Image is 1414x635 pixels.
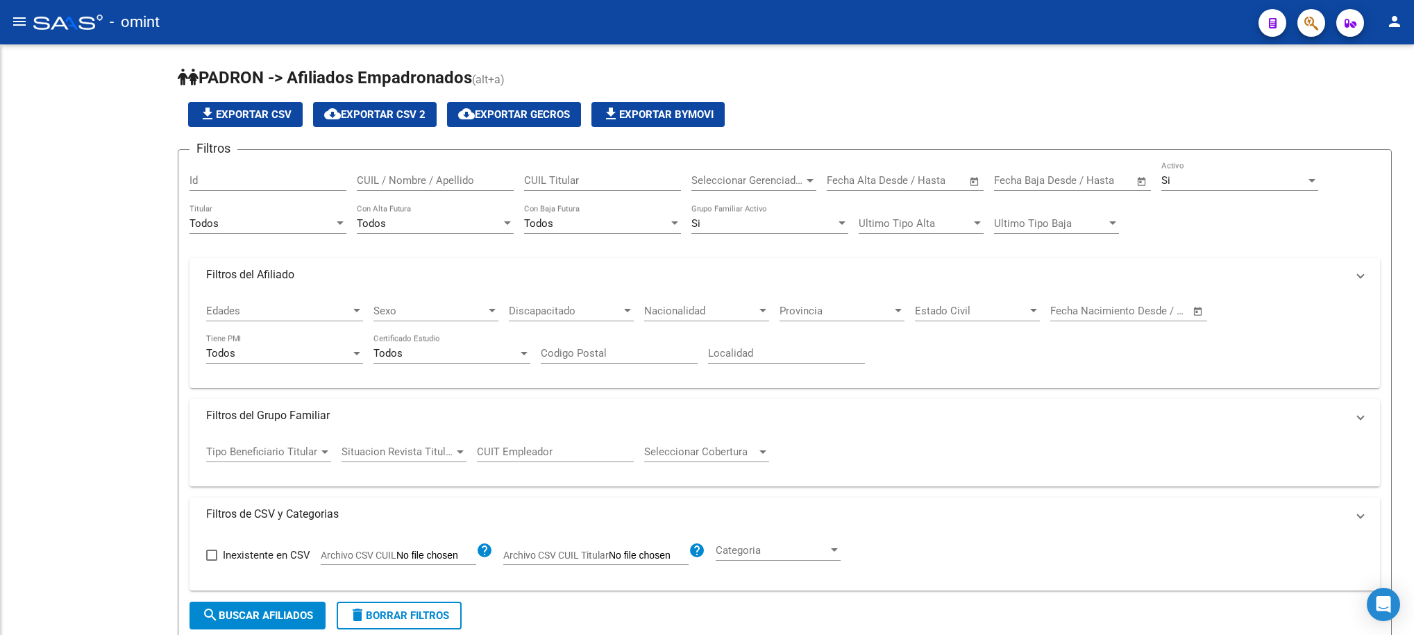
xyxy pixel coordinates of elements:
[524,217,553,230] span: Todos
[603,108,714,121] span: Exportar Bymovi
[884,174,952,187] input: End date
[190,217,219,230] span: Todos
[223,547,310,564] span: Inexistente en CSV
[967,173,983,189] button: Open calendar
[447,102,581,127] button: Exportar GECROS
[1386,13,1403,30] mat-icon: person
[178,68,472,87] span: PADRON -> Afiliados Empadronados
[206,347,235,359] span: Todos
[190,432,1380,486] div: Filtros del Grupo Familiar
[342,446,454,458] span: Situacion Revista Titular
[202,607,219,623] mat-icon: search
[313,102,437,127] button: Exportar CSV 2
[206,507,1347,522] mat-panel-title: Filtros de CSV y Categorias
[321,550,396,561] span: Archivo CSV CUIL
[1367,588,1400,621] div: Open Intercom Messenger
[202,609,313,622] span: Buscar Afiliados
[373,347,403,359] span: Todos
[1050,305,1095,317] input: Start date
[337,602,462,629] button: Borrar Filtros
[190,602,326,629] button: Buscar Afiliados
[603,105,619,122] mat-icon: file_download
[689,542,705,559] mat-icon: help
[199,108,292,121] span: Exportar CSV
[691,217,700,230] span: Si
[373,305,486,317] span: Sexo
[472,73,505,86] span: (alt+a)
[458,105,475,122] mat-icon: cloud_download
[199,105,216,122] mat-icon: file_download
[644,446,757,458] span: Seleccionar Cobertura
[190,258,1380,291] mat-expansion-panel-header: Filtros del Afiliado
[349,607,366,623] mat-icon: delete
[396,550,476,562] input: Archivo CSV CUIL
[509,305,621,317] span: Discapacitado
[11,13,28,30] mat-icon: menu
[644,305,757,317] span: Nacionalidad
[691,174,804,187] span: Seleccionar Gerenciador
[206,408,1347,423] mat-panel-title: Filtros del Grupo Familiar
[206,305,351,317] span: Edades
[503,550,609,561] span: Archivo CSV CUIL Titular
[190,531,1380,591] div: Filtros de CSV y Categorias
[1108,305,1175,317] input: End date
[994,174,1039,187] input: Start date
[476,542,493,559] mat-icon: help
[915,305,1027,317] span: Estado Civil
[190,399,1380,432] mat-expansion-panel-header: Filtros del Grupo Familiar
[188,102,303,127] button: Exportar CSV
[1134,173,1150,189] button: Open calendar
[206,446,319,458] span: Tipo Beneficiario Titular
[190,498,1380,531] mat-expansion-panel-header: Filtros de CSV y Categorias
[324,108,426,121] span: Exportar CSV 2
[357,217,386,230] span: Todos
[206,267,1347,282] mat-panel-title: Filtros del Afiliado
[780,305,892,317] span: Provincia
[190,139,237,158] h3: Filtros
[994,217,1106,230] span: Ultimo Tipo Baja
[859,217,971,230] span: Ultimo Tipo Alta
[827,174,872,187] input: Start date
[1190,303,1206,319] button: Open calendar
[591,102,725,127] button: Exportar Bymovi
[716,544,828,557] span: Categoria
[110,7,160,37] span: - omint
[324,105,341,122] mat-icon: cloud_download
[190,291,1380,389] div: Filtros del Afiliado
[1052,174,1119,187] input: End date
[1161,174,1170,187] span: Si
[458,108,570,121] span: Exportar GECROS
[609,550,689,562] input: Archivo CSV CUIL Titular
[349,609,449,622] span: Borrar Filtros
